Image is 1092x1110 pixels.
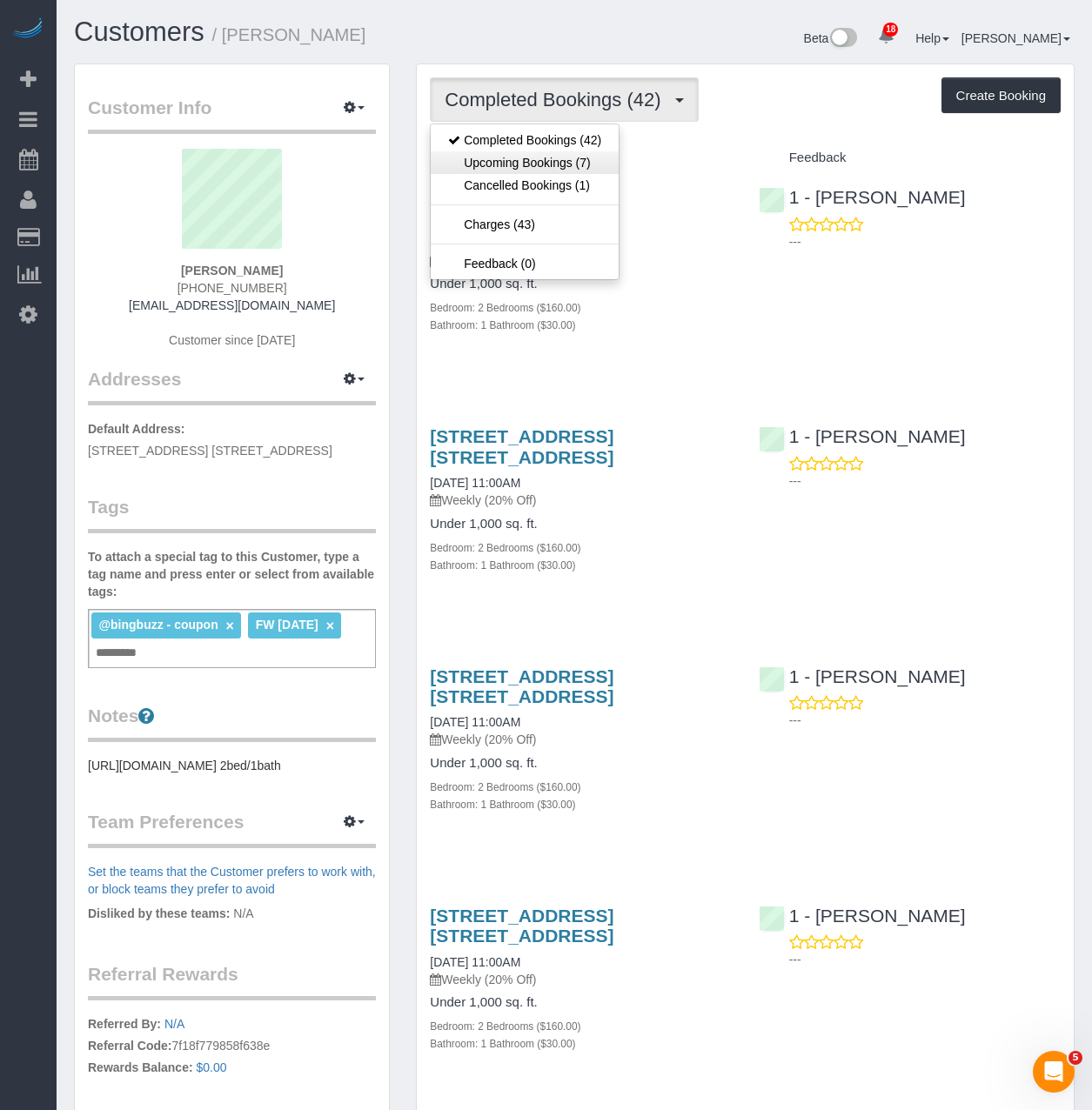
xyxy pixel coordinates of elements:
[430,426,613,466] a: [STREET_ADDRESS] [STREET_ADDRESS]
[804,31,858,45] a: Beta
[430,542,580,554] small: Bedroom: 2 Bedrooms ($160.00)
[431,174,619,197] a: Cancelled Bookings (1)
[88,95,376,134] legend: Customer Info
[789,712,1061,729] p: ---
[98,618,218,632] span: @bingbuzz - coupon
[430,971,732,988] p: Weekly (20% Off)
[88,548,376,600] label: To attach a special tag to this Customer, type a tag name and press enter or select from availabl...
[431,252,619,275] a: Feedback (0)
[10,17,45,42] img: Automaid Logo
[430,1038,575,1050] small: Bathroom: 1 Bathroom ($30.00)
[430,799,575,811] small: Bathroom: 1 Bathroom ($30.00)
[74,17,204,47] a: Customers
[181,264,283,277] strong: [PERSON_NAME]
[869,17,903,56] a: 18
[431,213,619,236] a: Charges (43)
[430,731,732,748] p: Weekly (20% Off)
[431,151,619,174] a: Upcoming Bookings (7)
[430,302,580,314] small: Bedroom: 2 Bedrooms ($160.00)
[88,1015,376,1080] p: 7f18f779858f638e
[789,233,1061,251] p: ---
[430,906,613,946] a: [STREET_ADDRESS] [STREET_ADDRESS]
[88,1037,171,1054] label: Referral Code:
[88,494,376,533] legend: Tags
[430,995,732,1010] h4: Under 1,000 sq. ft.
[256,618,318,632] span: FW [DATE]
[789,951,1061,968] p: ---
[759,187,966,207] a: 1 - [PERSON_NAME]
[915,31,949,45] a: Help
[88,1059,193,1076] label: Rewards Balance:
[430,517,732,532] h4: Under 1,000 sq. ft.
[197,1060,227,1074] a: $0.00
[430,955,520,969] a: [DATE] 11:00AM
[828,28,857,50] img: New interface
[759,906,966,926] a: 1 - [PERSON_NAME]
[961,31,1070,45] a: [PERSON_NAME]
[430,77,698,122] button: Completed Bookings (42)
[1069,1051,1082,1065] span: 5
[941,77,1061,114] button: Create Booking
[1033,1051,1075,1093] iframe: Intercom live chat
[430,756,732,771] h4: Under 1,000 sq. ft.
[178,281,287,295] span: [PHONE_NUMBER]
[430,277,732,291] h4: Under 1,000 sq. ft.
[445,89,669,110] span: Completed Bookings (42)
[88,905,230,922] label: Disliked by these teams:
[430,715,520,729] a: [DATE] 11:00AM
[233,906,253,920] span: N/A
[88,420,185,438] label: Default Address:
[88,757,376,774] pre: [URL][DOMAIN_NAME] 2bed/1bath
[759,426,966,446] a: 1 - [PERSON_NAME]
[883,23,898,37] span: 18
[164,1017,184,1031] a: N/A
[789,472,1061,490] p: ---
[129,298,335,312] a: [EMAIL_ADDRESS][DOMAIN_NAME]
[326,619,334,633] a: ×
[430,781,580,793] small: Bedroom: 2 Bedrooms ($160.00)
[169,333,295,347] span: Customer since [DATE]
[431,129,619,151] a: Completed Bookings (42)
[430,491,732,509] p: Weekly (20% Off)
[430,666,613,706] a: [STREET_ADDRESS] [STREET_ADDRESS]
[88,961,376,1000] legend: Referral Rewards
[759,150,1061,165] h4: Feedback
[430,1020,580,1033] small: Bedroom: 2 Bedrooms ($160.00)
[226,619,234,633] a: ×
[212,25,366,44] small: / [PERSON_NAME]
[430,559,575,572] small: Bathroom: 1 Bathroom ($30.00)
[88,1015,161,1033] label: Referred By:
[430,319,575,331] small: Bathroom: 1 Bathroom ($30.00)
[88,703,376,742] legend: Notes
[88,865,376,896] a: Set the teams that the Customer prefers to work with, or block teams they prefer to avoid
[88,809,376,848] legend: Team Preferences
[430,476,520,490] a: [DATE] 11:00AM
[88,444,332,458] span: [STREET_ADDRESS] [STREET_ADDRESS]
[759,666,966,686] a: 1 - [PERSON_NAME]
